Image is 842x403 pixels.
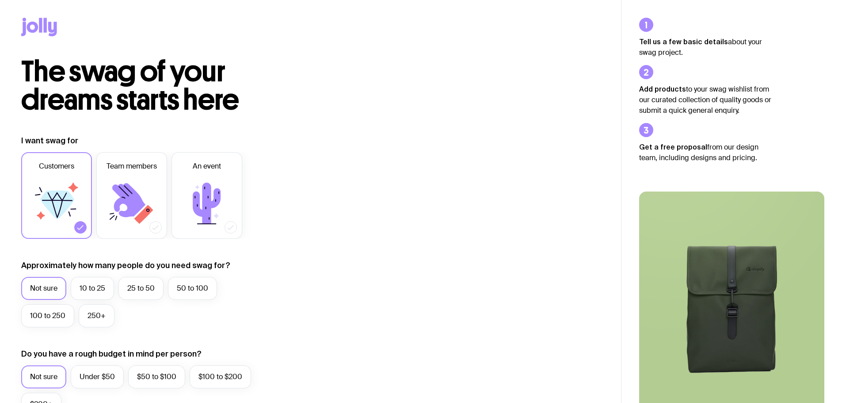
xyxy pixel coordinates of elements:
[118,277,164,300] label: 25 to 50
[39,161,74,172] span: Customers
[639,36,772,58] p: about your swag project.
[21,260,230,271] label: Approximately how many people do you need swag for?
[639,84,772,116] p: to your swag wishlist from our curated collection of quality goods or submit a quick general enqu...
[168,277,217,300] label: 50 to 100
[639,38,728,46] strong: Tell us a few basic details
[71,365,124,388] label: Under $50
[79,304,114,327] label: 250+
[639,143,707,151] strong: Get a free proposal
[21,365,66,388] label: Not sure
[21,304,74,327] label: 100 to 250
[21,54,239,117] span: The swag of your dreams starts here
[190,365,251,388] label: $100 to $200
[21,277,66,300] label: Not sure
[71,277,114,300] label: 10 to 25
[193,161,221,172] span: An event
[639,85,686,93] strong: Add products
[639,142,772,163] p: from our design team, including designs and pricing.
[107,161,157,172] span: Team members
[21,135,78,146] label: I want swag for
[128,365,185,388] label: $50 to $100
[21,349,202,359] label: Do you have a rough budget in mind per person?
